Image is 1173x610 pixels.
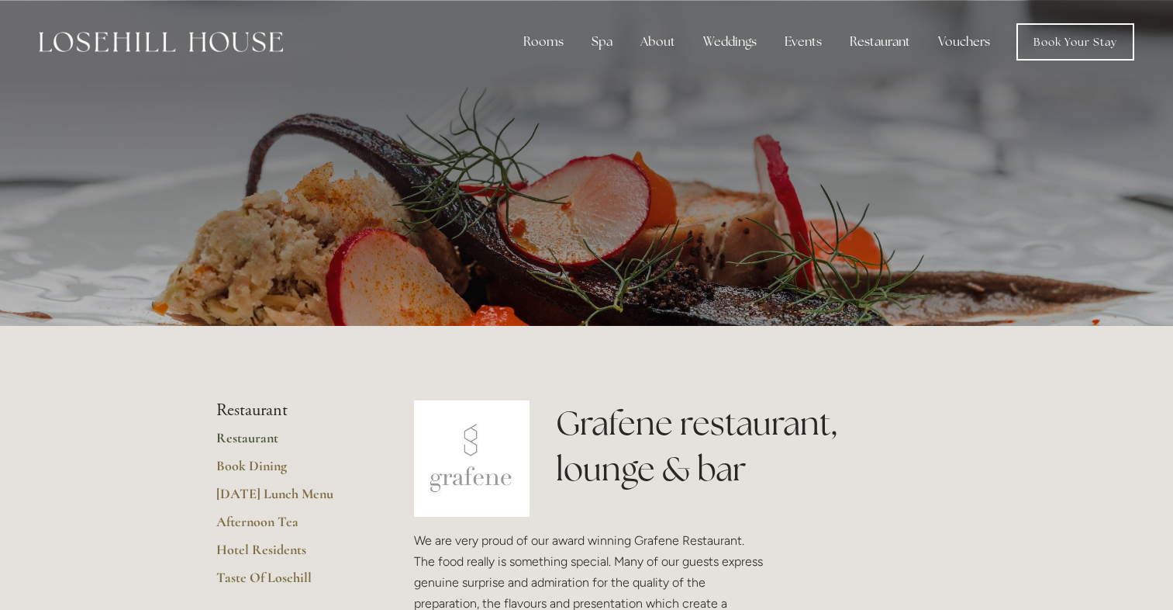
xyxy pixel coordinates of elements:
img: grafene.jpg [414,400,530,517]
div: Weddings [691,26,769,57]
li: Restaurant [216,400,364,421]
h1: Grafene restaurant, lounge & bar [556,400,957,492]
div: Restaurant [837,26,923,57]
div: About [628,26,688,57]
a: Vouchers [926,26,1002,57]
a: [DATE] Lunch Menu [216,485,364,513]
img: Losehill House [39,32,283,52]
a: Afternoon Tea [216,513,364,541]
a: Hotel Residents [216,541,364,569]
a: Taste Of Losehill [216,569,364,597]
a: Book Dining [216,457,364,485]
div: Rooms [511,26,576,57]
a: Restaurant [216,429,364,457]
a: Book Your Stay [1016,23,1134,61]
div: Events [772,26,834,57]
div: Spa [579,26,625,57]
